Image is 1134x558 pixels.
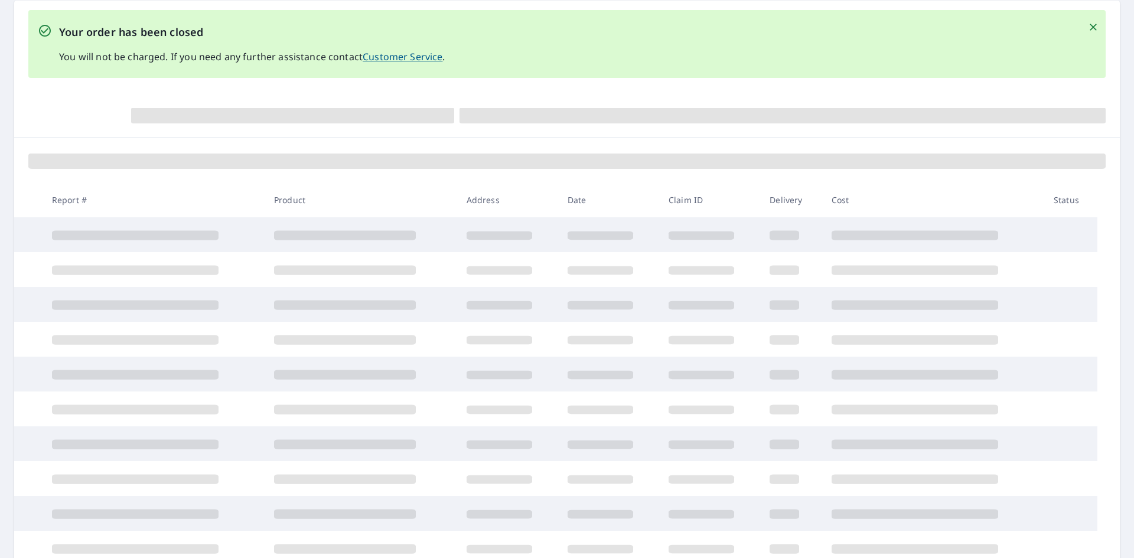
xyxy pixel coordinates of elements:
th: Report # [43,182,265,217]
th: Delivery [760,182,822,217]
p: Your order has been closed [59,24,445,40]
th: Cost [822,182,1044,217]
button: Close [1086,19,1101,35]
th: Status [1044,182,1097,217]
th: Product [265,182,457,217]
th: Address [457,182,558,217]
th: Date [558,182,659,217]
p: You will not be charged. If you need any further assistance contact . [59,50,445,64]
a: Customer Service [363,50,442,63]
th: Claim ID [659,182,760,217]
